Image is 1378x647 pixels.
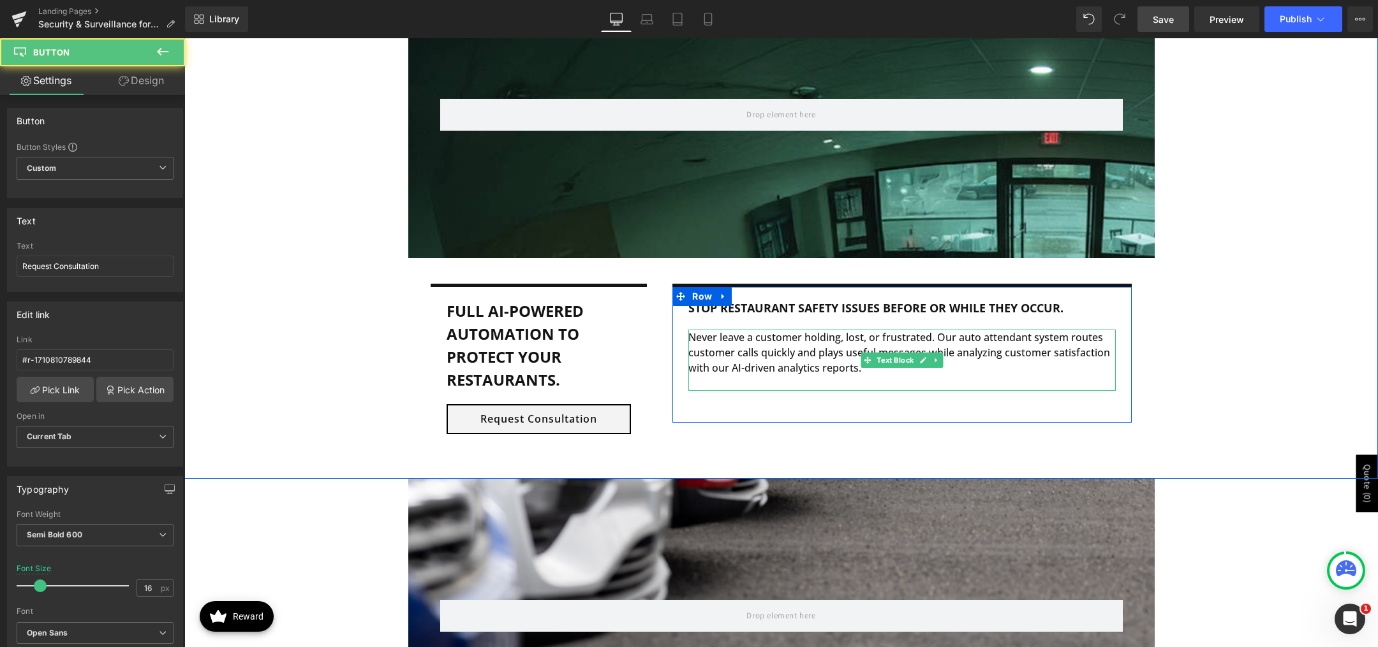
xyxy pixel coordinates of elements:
[33,47,70,57] span: Button
[693,6,723,32] a: Mobile
[1107,6,1132,32] button: Redo
[17,349,174,370] input: https://your-shop.myshopify.com
[505,249,531,268] span: Row
[17,607,174,616] div: Font
[504,262,879,277] b: Stop Restaurant Safety Issues Before or While they Occur.
[17,377,94,402] a: Pick Link
[262,262,399,352] b: Full AI-Powered automation to protect your Restaurants.
[27,530,82,539] b: Semi Bold 600
[17,302,50,320] div: Edit link
[1153,13,1174,26] span: Save
[1264,6,1342,32] button: Publish
[1335,604,1365,634] iframe: Intercom live chat
[95,66,188,95] a: Design
[690,314,732,330] span: Text Block
[17,242,174,251] div: Text
[262,366,447,396] a: Request Consultation
[27,432,72,441] b: Current Tab
[1076,6,1102,32] button: Undo
[185,6,248,32] a: New Library
[38,19,161,29] span: Security & Surveillance for Restaurants
[17,335,174,344] div: Link
[17,412,174,421] div: Open in
[1347,6,1373,32] button: More
[17,142,174,152] div: Button Styles
[632,6,662,32] a: Laptop
[96,377,174,402] a: Pick Action
[17,510,174,519] div: Font Weight
[161,584,172,592] span: px
[531,249,547,268] a: Expand / Collapse
[1361,604,1371,614] span: 1
[1194,6,1259,32] a: Preview
[209,13,239,25] span: Library
[1280,14,1312,24] span: Publish
[601,6,632,32] a: Desktop
[17,477,69,495] div: Typography
[1210,13,1244,26] span: Preview
[17,108,45,126] div: Button
[38,6,185,17] a: Landing Pages
[17,208,36,226] div: Text
[27,163,56,174] b: Custom
[27,628,68,639] i: Open Sans
[746,314,759,330] a: Expand / Collapse
[17,564,52,573] div: Font Size
[662,6,693,32] a: Tablet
